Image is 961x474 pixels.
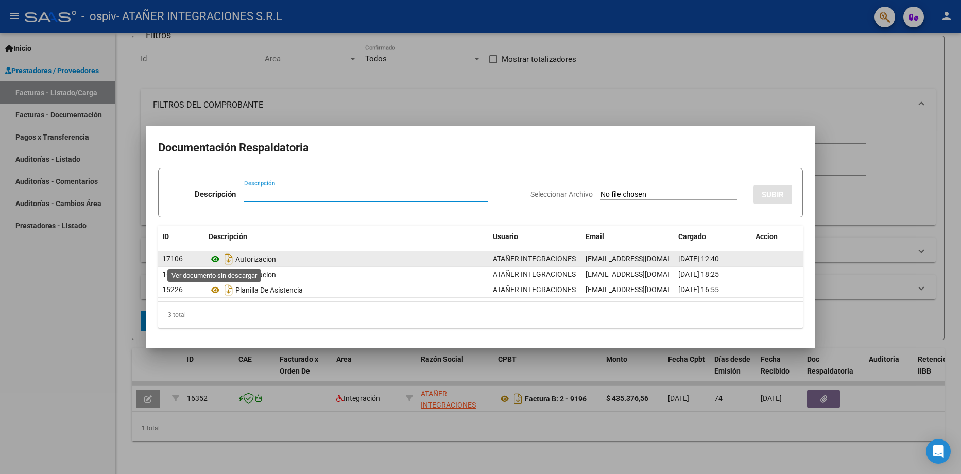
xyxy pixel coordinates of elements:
span: SUBIR [762,190,784,199]
datatable-header-cell: ID [158,226,204,248]
i: Descargar documento [222,251,235,267]
i: Descargar documento [222,266,235,283]
div: 3 total [158,302,803,328]
span: [EMAIL_ADDRESS][DOMAIN_NAME] [586,285,700,294]
span: Seleccionar Archivo [530,190,593,198]
span: ATAÑER INTEGRACIONES S.R.L [493,270,594,278]
div: Autorizacion [209,251,485,267]
span: 17106 [162,255,183,263]
span: Cargado [678,232,706,241]
span: [EMAIL_ADDRESS][DOMAIN_NAME] [586,255,700,263]
span: [DATE] 18:25 [678,270,719,278]
span: ID [162,232,169,241]
i: Descargar documento [222,282,235,298]
datatable-header-cell: Email [581,226,674,248]
span: Descripción [209,232,247,241]
span: ATAÑER INTEGRACIONES S.R.L [493,255,594,263]
p: Descripción [195,189,236,200]
div: Planilla De Asistencia [209,282,485,298]
datatable-header-cell: Usuario [489,226,581,248]
span: Usuario [493,232,518,241]
span: 15226 [162,285,183,294]
span: [EMAIL_ADDRESS][DOMAIN_NAME] [586,270,700,278]
span: ATAÑER INTEGRACIONES S.R.L [493,285,594,294]
h2: Documentación Respaldatoria [158,138,803,158]
datatable-header-cell: Cargado [674,226,751,248]
span: Email [586,232,604,241]
datatable-header-cell: Accion [751,226,803,248]
datatable-header-cell: Descripción [204,226,489,248]
div: Autorizacion [209,266,485,283]
span: Accion [756,232,778,241]
span: [DATE] 12:40 [678,255,719,263]
button: SUBIR [753,185,792,204]
span: [DATE] 16:55 [678,285,719,294]
span: 16658 [162,270,183,278]
div: Open Intercom Messenger [926,439,951,464]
